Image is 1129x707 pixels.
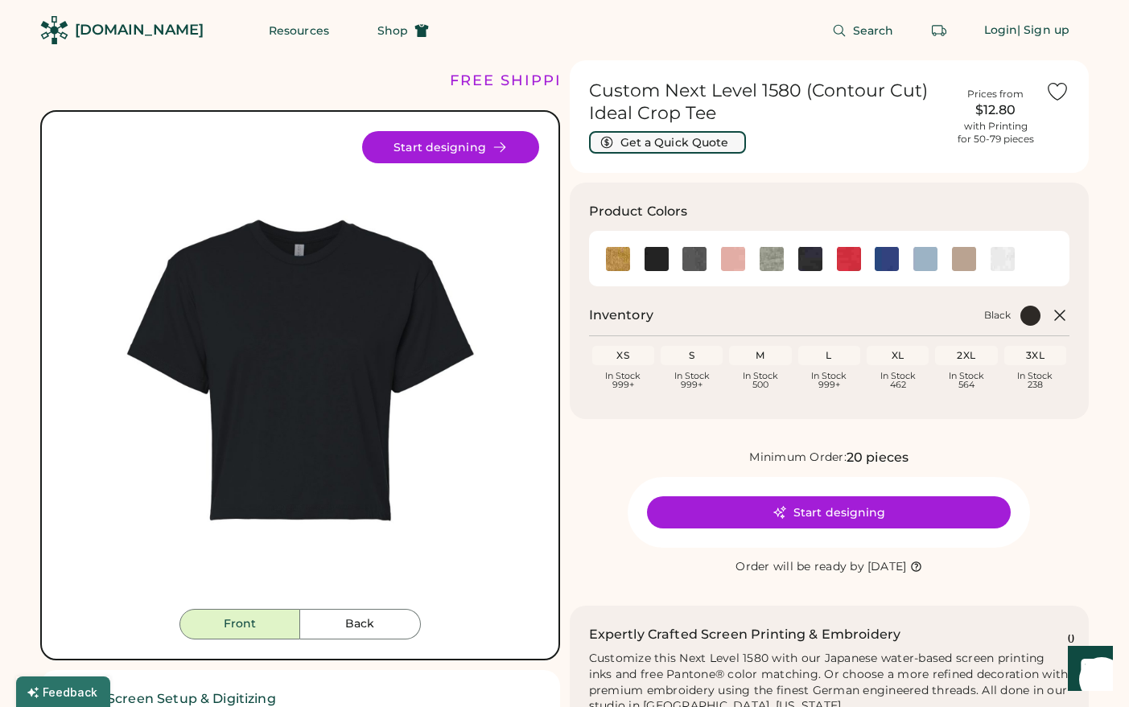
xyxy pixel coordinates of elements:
[645,247,669,271] img: Black Swatch Image
[938,372,994,389] div: In Stock 564
[967,88,1024,101] div: Prices from
[870,372,925,389] div: In Stock 462
[595,349,651,362] div: XS
[984,23,1018,39] div: Login
[853,25,894,36] span: Search
[952,247,976,271] div: Tan
[606,247,630,271] div: Antique Gold
[837,247,861,271] img: Red Swatch Image
[801,349,857,362] div: L
[589,80,946,125] h1: Custom Next Level 1580 (Contour Cut) Ideal Crop Tee
[952,247,976,271] img: Tan Swatch Image
[589,306,653,325] h2: Inventory
[595,372,651,389] div: In Stock 999+
[664,349,719,362] div: S
[991,247,1015,271] div: White
[760,247,784,271] img: Heather Grey Swatch Image
[589,202,688,221] h3: Product Colors
[75,20,204,40] div: [DOMAIN_NAME]
[1053,635,1122,704] iframe: Front Chat
[913,247,937,271] div: Stonewash Denim
[938,349,994,362] div: 2XL
[867,559,907,575] div: [DATE]
[958,120,1034,146] div: with Printing for 50-79 pieces
[875,247,899,271] div: Royal
[813,14,913,47] button: Search
[732,349,788,362] div: M
[606,247,630,271] img: Antique Gold Swatch Image
[837,247,861,271] div: Red
[682,247,707,271] img: Dark Grey Swatch Image
[798,247,822,271] img: Midnight Navy Swatch Image
[721,247,745,271] div: Desert Pink
[682,247,707,271] div: Dark Grey
[760,247,784,271] div: Heather Grey
[735,559,864,575] div: Order will be ready by
[377,25,408,36] span: Shop
[589,625,901,644] h2: Expertly Crafted Screen Printing & Embroidery
[801,372,857,389] div: In Stock 999+
[732,372,788,389] div: In Stock 500
[721,247,745,271] img: Desert Pink Swatch Image
[847,448,909,467] div: 20 pieces
[749,450,847,466] div: Minimum Order:
[61,131,539,609] img: 1580 - Black Front Image
[1007,372,1063,389] div: In Stock 238
[300,609,421,639] button: Back
[179,609,300,639] button: Front
[40,16,68,44] img: Rendered Logo - Screens
[875,247,899,271] img: Royal Swatch Image
[991,247,1015,271] img: White Swatch Image
[1017,23,1069,39] div: | Sign up
[450,70,588,92] div: FREE SHIPPING
[984,309,1011,322] div: Black
[664,372,719,389] div: In Stock 999+
[61,131,539,609] div: 1580 Style Image
[798,247,822,271] div: Midnight Navy
[870,349,925,362] div: XL
[645,247,669,271] div: Black
[923,14,955,47] button: Retrieve an order
[358,14,448,47] button: Shop
[913,247,937,271] img: Stonewash Denim Swatch Image
[955,101,1036,120] div: $12.80
[589,131,746,154] button: Get a Quick Quote
[249,14,348,47] button: Resources
[647,496,1011,528] button: Start designing
[362,131,539,163] button: Start designing
[1007,349,1063,362] div: 3XL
